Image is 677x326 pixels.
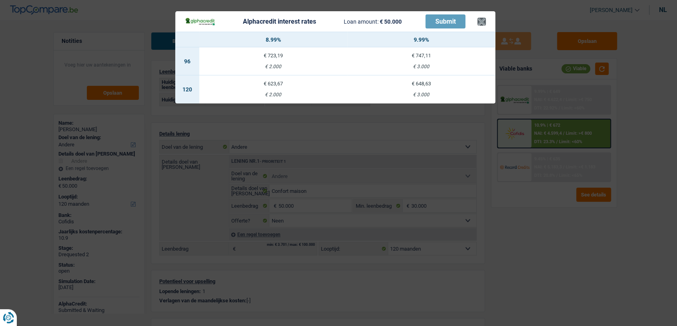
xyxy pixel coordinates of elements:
div: € 2.000 [199,92,347,97]
div: € 2.000 [199,64,347,69]
span: Loan amount: [344,18,379,25]
th: 9.99% [347,32,495,47]
div: € 648,63 [347,81,495,86]
div: Alphacredit interest rates [243,18,316,25]
th: 8.99% [199,32,347,47]
div: € 747,11 [347,53,495,58]
td: 96 [175,47,199,75]
div: € 3.000 [347,64,495,69]
div: € 3.000 [347,92,495,97]
button: Submit [425,14,465,28]
td: 120 [175,75,199,103]
button: × [477,18,486,26]
div: € 623,67 [199,81,347,86]
span: € 50.000 [380,18,402,25]
div: € 723,19 [199,53,347,58]
img: Alphacredit [185,17,215,26]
